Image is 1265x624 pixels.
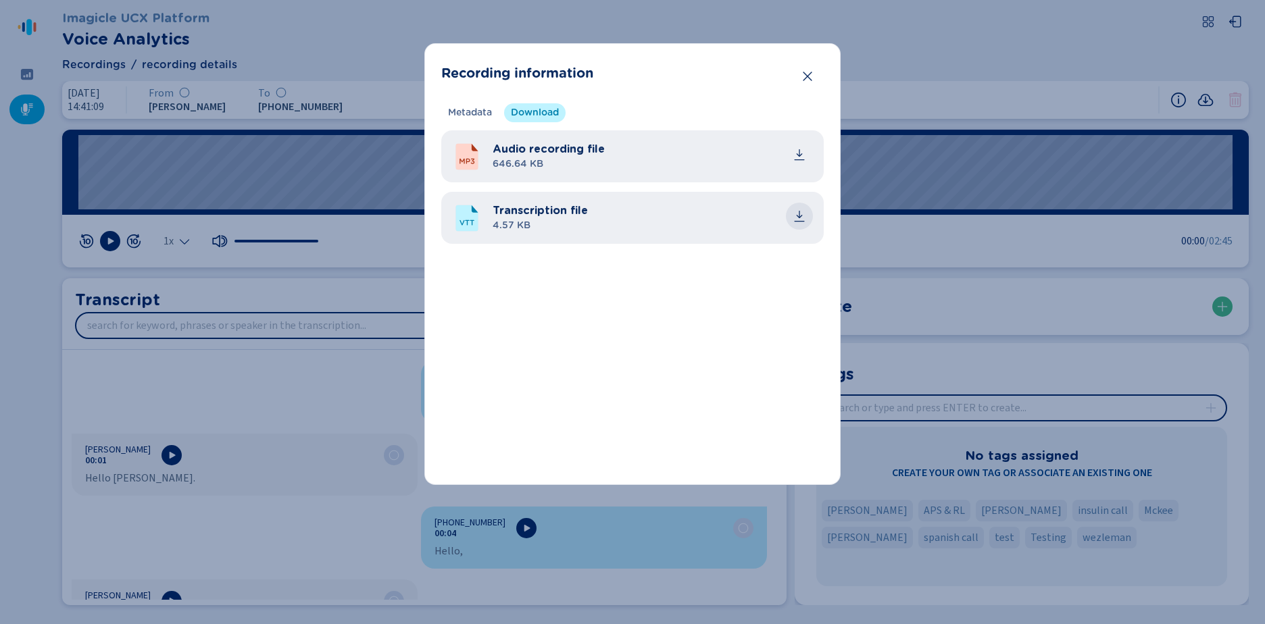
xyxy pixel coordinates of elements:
span: 4.57 KB [493,219,588,233]
svg: MP3File [452,142,482,172]
button: Close [794,63,821,90]
header: Recording information [441,60,824,87]
svg: download [793,148,806,161]
div: Download file [793,148,806,161]
button: common.download [786,141,813,168]
span: Transcription file [493,203,588,219]
button: common.download [786,203,813,230]
svg: download [793,209,806,223]
div: audio_20251014_14419_JuanMontenegro-+18588666378.mp3 [493,141,813,172]
span: Audio recording file [493,141,605,157]
span: 646.64 KB [493,157,605,172]
svg: VTTFile [452,203,482,233]
div: Download file [793,209,806,223]
div: transcription_20251014_14419_JuanMontenegro-+18588666378.vtt.txt [493,203,813,233]
span: Metadata [448,106,492,120]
